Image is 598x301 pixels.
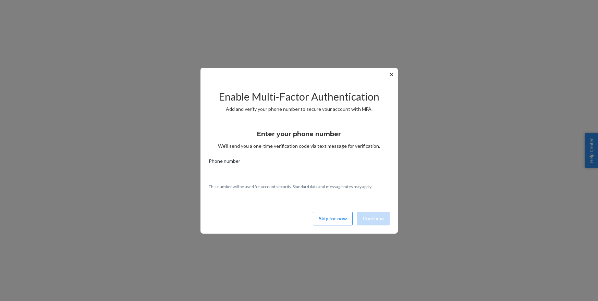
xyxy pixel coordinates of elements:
h3: Enter your phone number [257,130,341,139]
button: ✕ [388,70,395,79]
button: Continue [357,212,390,225]
div: We’ll send you a one-time verification code via text message for verification. [209,124,390,149]
button: Skip for now [313,212,353,225]
span: Phone number [209,158,240,167]
p: This number will be used for account security. Standard data and message rates may apply. [209,184,390,189]
p: Add and verify your phone number to secure your account with MFA. [209,106,390,113]
h2: Enable Multi-Factor Authentication [209,91,390,102]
